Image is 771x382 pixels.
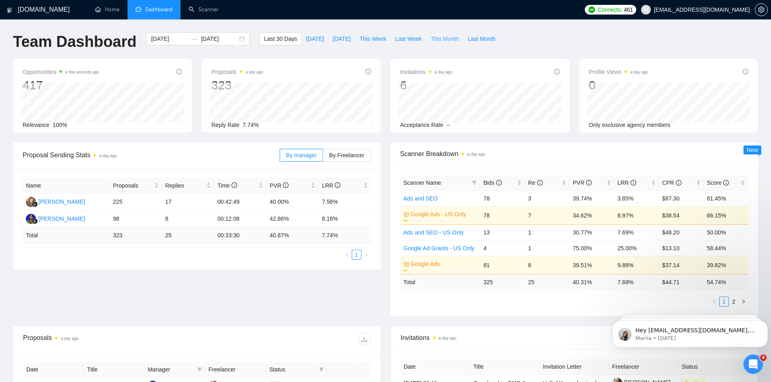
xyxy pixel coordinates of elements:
time: a day ago [630,70,648,74]
a: homeHome [95,6,119,13]
span: Relevance [23,122,49,128]
span: Dashboard [145,6,172,13]
li: Previous Page [709,297,719,306]
td: 3.85% [614,190,659,206]
td: 325 [480,274,525,290]
th: Title [470,359,539,375]
th: Date [401,359,470,375]
time: a few seconds ago [65,70,99,74]
span: Scanner Breakdown [400,149,749,159]
span: New [747,147,758,153]
span: Invitations [400,67,452,77]
td: 81 [480,256,525,274]
span: [DATE] [306,34,324,43]
span: Status [269,365,315,374]
span: Proposal Sending Stats [23,150,280,160]
td: 75.00% [569,240,614,256]
span: download [358,336,370,342]
li: 1 [352,250,361,260]
span: Opportunities [23,67,99,77]
span: CPR [662,179,681,186]
td: 34.62% [569,206,614,224]
span: info-circle [176,69,182,74]
div: [PERSON_NAME] [38,197,85,206]
td: 39.51% [569,256,614,274]
td: $13.10 [659,240,703,256]
span: info-circle [631,180,636,186]
span: Profile Views [589,67,648,77]
span: Last Week [395,34,422,43]
span: info-circle [554,69,560,74]
button: This Week [355,32,391,45]
td: $48.20 [659,224,703,240]
td: 9.88% [614,256,659,274]
td: 00:42:49 [214,194,266,211]
span: crown [404,261,409,267]
td: 225 [110,194,162,211]
td: 8 [162,211,214,228]
td: 42.86% [266,211,319,228]
td: 98 [110,211,162,228]
td: 30.77% [569,224,614,240]
th: Title [84,362,144,378]
img: logo [7,4,13,17]
span: This Week [359,34,386,43]
td: 1 [525,240,569,256]
span: By manager [286,152,316,158]
td: 7 [525,206,569,224]
span: filter [472,180,477,185]
img: gigradar-bm.png [32,218,38,224]
span: Connects: [598,5,622,14]
td: 323 [110,228,162,243]
span: user [643,7,649,13]
div: Proposals [23,333,197,346]
td: 81.45% [704,190,748,206]
button: [DATE] [328,32,355,45]
button: download [358,333,371,346]
time: a day ago [246,70,263,74]
span: LRR [322,182,340,189]
span: to [191,36,198,42]
button: right [739,297,748,306]
span: filter [317,363,325,376]
span: Re [528,179,543,186]
span: [DATE] [333,34,350,43]
td: Total [400,274,480,290]
span: 100% [53,122,67,128]
span: Proposals [211,67,263,77]
td: 7.56% [319,194,371,211]
td: 8.16% [319,211,371,228]
div: 417 [23,78,99,93]
span: info-circle [723,180,729,186]
span: 461 [624,5,633,14]
td: 66.15% [704,206,748,224]
td: 40.31 % [569,274,614,290]
span: filter [319,367,324,372]
td: 1 [525,224,569,240]
span: setting [755,6,767,13]
td: 25.00% [614,240,659,256]
td: Total [23,228,110,243]
td: 17 [162,194,214,211]
input: End date [201,34,238,43]
a: searchScanner [189,6,219,13]
li: 1 [719,297,729,306]
div: 0 [589,78,648,93]
button: This Month [426,32,463,45]
span: Reply Rate [211,122,239,128]
span: Hey [EMAIL_ADDRESS][DOMAIN_NAME], Looks like your Upwork agency Better Bid Strategy ran out of co... [26,23,147,110]
span: info-circle [537,180,543,186]
span: filter [195,363,204,376]
td: 7.69% [614,224,659,240]
span: 4 [760,355,767,361]
span: PVR [270,182,289,189]
td: 78 [480,190,525,206]
span: left [712,299,717,304]
button: [DATE] [302,32,328,45]
th: Freelancer [205,362,266,378]
a: 2 [729,297,738,306]
time: a day ago [99,154,117,158]
th: Manager [144,362,205,378]
span: right [741,299,746,304]
td: 7.69 % [614,274,659,290]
